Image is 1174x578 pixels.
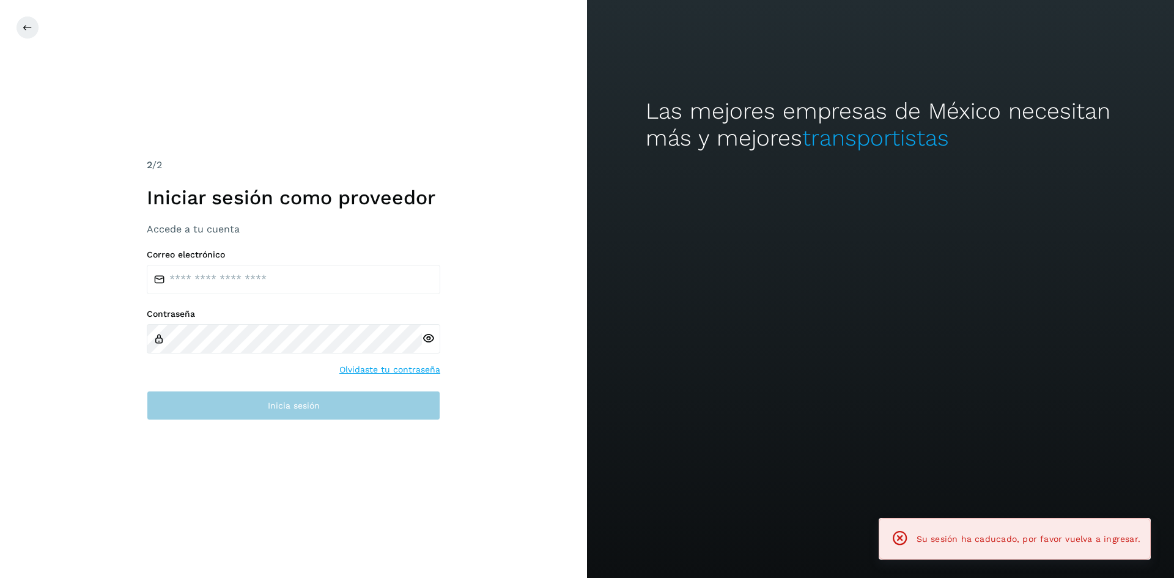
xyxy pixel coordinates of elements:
button: Inicia sesión [147,391,440,420]
span: Inicia sesión [268,401,320,410]
h2: Las mejores empresas de México necesitan más y mejores [646,98,1115,152]
h3: Accede a tu cuenta [147,223,440,235]
span: Su sesión ha caducado, por favor vuelva a ingresar. [917,534,1140,544]
div: /2 [147,158,440,172]
label: Contraseña [147,309,440,319]
h1: Iniciar sesión como proveedor [147,186,440,209]
span: 2 [147,159,152,171]
a: Olvidaste tu contraseña [339,363,440,376]
span: transportistas [802,125,949,151]
label: Correo electrónico [147,250,440,260]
